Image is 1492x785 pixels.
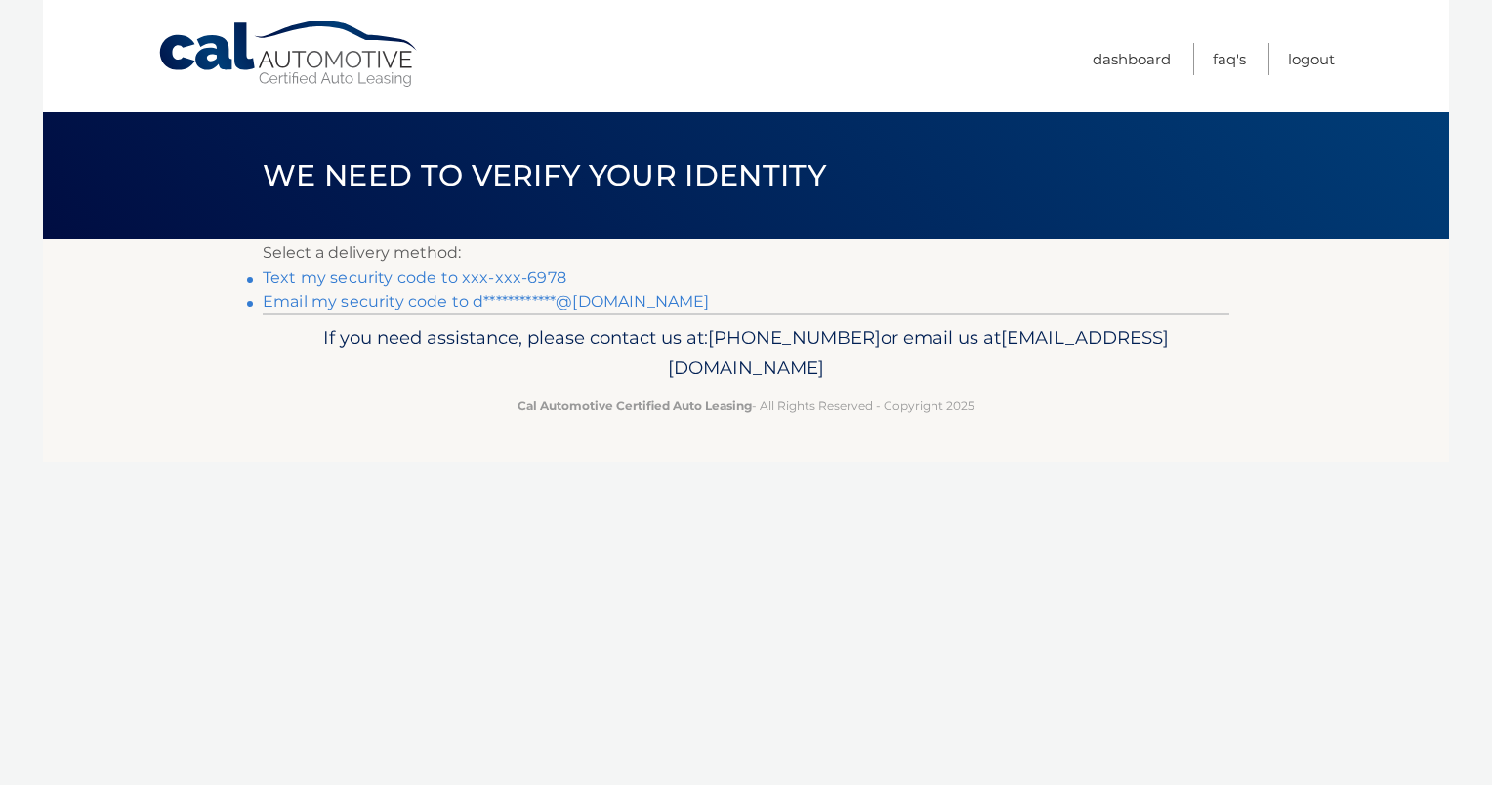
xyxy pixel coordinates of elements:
[1093,43,1171,75] a: Dashboard
[263,157,826,193] span: We need to verify your identity
[263,269,566,287] a: Text my security code to xxx-xxx-6978
[1288,43,1335,75] a: Logout
[275,322,1217,385] p: If you need assistance, please contact us at: or email us at
[275,395,1217,416] p: - All Rights Reserved - Copyright 2025
[1213,43,1246,75] a: FAQ's
[518,398,752,413] strong: Cal Automotive Certified Auto Leasing
[263,239,1229,267] p: Select a delivery method:
[708,326,881,349] span: [PHONE_NUMBER]
[157,20,421,89] a: Cal Automotive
